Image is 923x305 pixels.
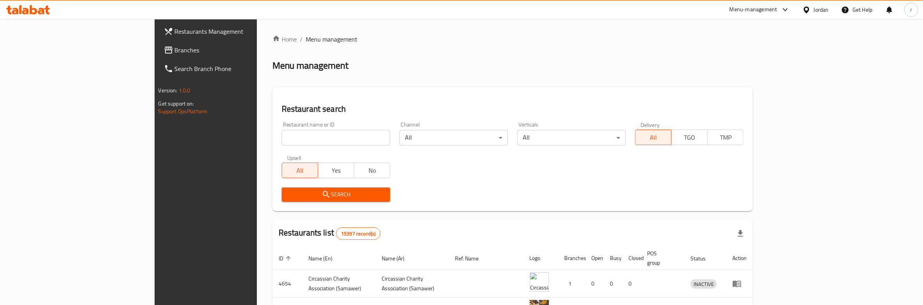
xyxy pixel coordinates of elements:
span: TMP [711,132,740,143]
span: 1.0.0 [179,85,191,95]
td: 1 [558,270,585,298]
th: Busy [604,246,623,270]
div: Export file [731,224,750,243]
a: Support.OpsPlatform [158,106,208,116]
span: POS group [647,249,675,267]
span: Search Branch Phone [175,64,303,73]
img: ​Circassian ​Charity ​Association​ (Samawer) [530,272,549,292]
a: Restaurants Management [158,22,309,41]
div: Total records count [336,227,381,240]
span: ID [279,254,293,263]
td: 0 [623,270,641,298]
span: Status [691,254,716,263]
span: Name (En) [309,254,343,263]
span: Branches [175,45,303,55]
div: Menu-management [730,5,777,14]
nav: breadcrumb [272,35,753,44]
span: TGO [675,132,704,143]
button: Yes [318,163,354,178]
button: All [282,163,318,178]
input: Search for restaurant name or ID.. [282,130,390,146]
td: 0 [585,270,604,298]
div: Jordan [814,5,829,14]
th: Branches [558,246,585,270]
span: 15397 record(s) [336,230,380,237]
a: Search Branch Phone [158,59,309,78]
h2: Restaurants list [279,227,381,240]
span: Ref. Name [455,254,489,263]
button: No [354,163,390,178]
span: Get support on: [158,99,194,109]
span: Yes [321,165,351,176]
span: Menu management [306,35,358,44]
th: Action [726,246,753,270]
td: 0 [604,270,623,298]
label: Upsell [287,155,301,160]
span: Name (Ar) [382,254,415,263]
div: All [517,130,626,146]
label: Delivery [641,122,660,127]
th: Open [585,246,604,270]
h2: Restaurant search [282,103,744,115]
span: Restaurants Management [175,27,303,36]
th: Closed [623,246,641,270]
td: ​Circassian ​Charity ​Association​ (Samawer) [303,270,376,298]
div: All [400,130,508,146]
span: All [285,165,315,176]
span: All [639,132,668,143]
span: No [357,165,387,176]
span: Version: [158,85,177,95]
button: All [635,130,672,145]
th: Logo [523,246,558,270]
button: TMP [707,130,744,145]
button: TGO [671,130,708,145]
a: Branches [158,41,309,59]
td: ​Circassian ​Charity ​Association​ (Samawer) [376,270,449,298]
span: Search [288,190,384,199]
div: Menu [732,279,747,288]
span: INACTIVE [691,280,717,289]
h2: Menu management [272,59,349,72]
button: Search [282,187,390,202]
span: r [910,5,912,14]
